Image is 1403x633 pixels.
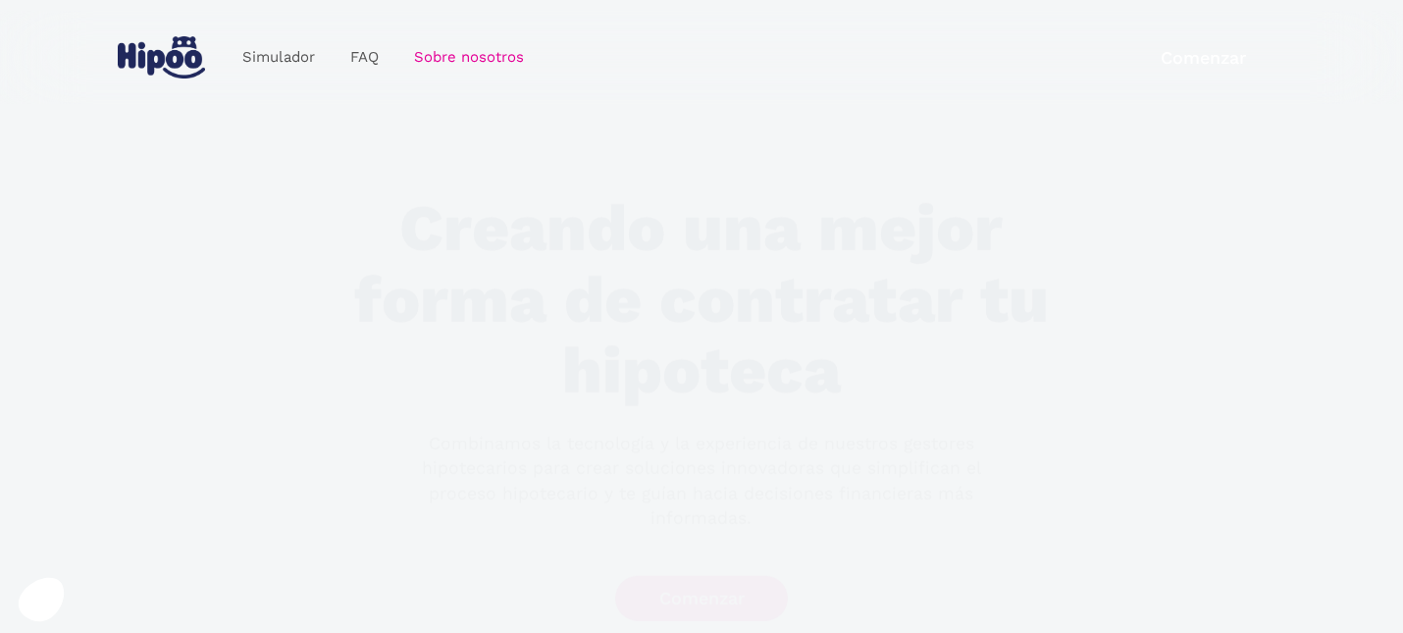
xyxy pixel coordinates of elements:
h1: Creando una mejor forma de contratar tu hipoteca [330,193,1073,407]
a: FAQ [333,38,396,77]
a: Comenzar [1117,34,1290,80]
a: Simulador [225,38,333,77]
a: Sobre nosotros [396,38,542,77]
a: Comenzar [615,576,789,622]
a: home [113,28,209,86]
p: Combinamos la tecnología y la experiencia de nuestros gestores hipotecarios para crear soluciones... [387,432,1016,532]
